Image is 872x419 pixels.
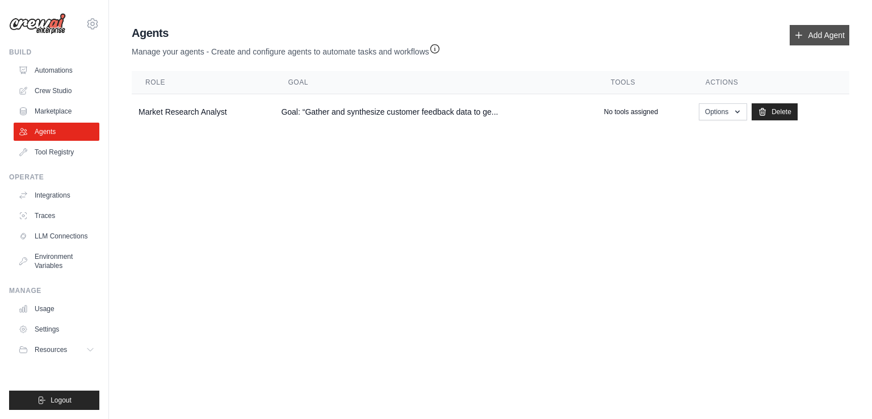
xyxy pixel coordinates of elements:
p: No tools assigned [604,107,658,116]
a: Agents [14,123,99,141]
button: Options [699,103,747,120]
a: Automations [14,61,99,79]
th: Role [132,71,274,94]
h2: Agents [132,25,441,41]
button: Resources [14,341,99,359]
span: Logout [51,396,72,405]
th: Tools [597,71,692,94]
a: Crew Studio [14,82,99,100]
div: Build [9,48,99,57]
a: Traces [14,207,99,225]
a: Environment Variables [14,248,99,275]
span: Resources [35,345,67,354]
a: Integrations [14,186,99,204]
img: Logo [9,13,66,35]
td: Goal: “Gather and synthesize customer feedback data to ge... [274,94,597,130]
a: LLM Connections [14,227,99,245]
p: Manage your agents - Create and configure agents to automate tasks and workflows [132,41,441,57]
td: Market Research Analyst [132,94,274,130]
div: Manage [9,286,99,295]
th: Goal [274,71,597,94]
a: Add Agent [790,25,849,45]
button: Logout [9,391,99,410]
th: Actions [692,71,849,94]
div: Operate [9,173,99,182]
a: Delete [752,103,798,120]
a: Settings [14,320,99,338]
a: Tool Registry [14,143,99,161]
a: Usage [14,300,99,318]
a: Marketplace [14,102,99,120]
